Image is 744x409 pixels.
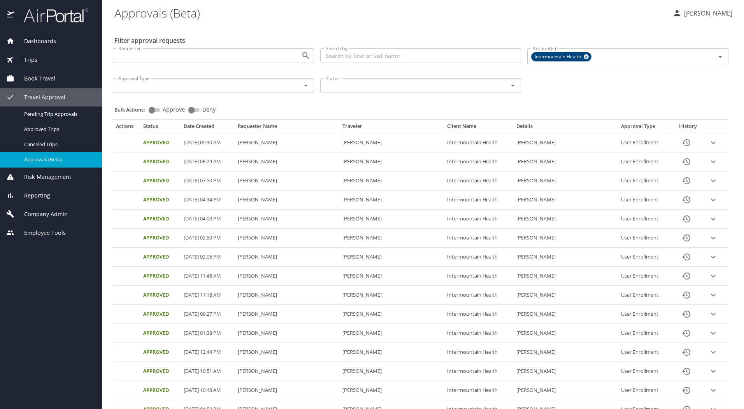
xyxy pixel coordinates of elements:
td: [PERSON_NAME] [235,362,339,381]
td: User Enrollment [618,343,672,362]
td: Approved [140,362,181,381]
td: [PERSON_NAME] [235,229,339,248]
td: [PERSON_NAME] [339,248,444,267]
td: User Enrollment [618,267,672,286]
th: Details [513,123,618,133]
span: Pending Trip Approvals [24,110,93,118]
button: Open [507,80,518,91]
td: Approved [140,133,181,152]
td: Intermountain Health [444,362,513,381]
td: Approved [140,286,181,305]
td: User Enrollment [618,286,672,305]
td: [DATE] 10:51 AM [181,362,235,381]
td: Approved [140,248,181,267]
button: expand row [707,327,719,339]
button: History [677,362,696,381]
td: Intermountain Health [444,286,513,305]
span: Deny [202,107,216,112]
button: History [677,229,696,247]
button: Open [715,51,726,62]
td: [PERSON_NAME] [513,210,618,229]
td: [PERSON_NAME] [513,286,618,305]
td: Intermountain Health [444,171,513,191]
input: Search by first or last name [320,48,521,63]
td: [DATE] 02:05 PM [181,248,235,267]
div: Intermountain Health [531,52,591,61]
td: [PERSON_NAME] [339,286,444,305]
button: History [677,286,696,304]
td: [DATE] 11:18 AM [181,286,235,305]
td: [PERSON_NAME] [513,381,618,400]
th: Approval Type [618,123,672,133]
td: User Enrollment [618,133,672,152]
td: User Enrollment [618,324,672,343]
span: Employee Tools [14,229,66,237]
td: Intermountain Health [444,305,513,324]
td: [PERSON_NAME] [235,133,339,152]
td: [PERSON_NAME] [235,267,339,286]
span: Dashboards [14,37,56,45]
td: [PERSON_NAME] [339,305,444,324]
td: [PERSON_NAME] [339,362,444,381]
td: [PERSON_NAME] [513,133,618,152]
td: User Enrollment [618,229,672,248]
td: [PERSON_NAME] [339,171,444,191]
button: History [677,267,696,285]
td: [PERSON_NAME] [513,152,618,171]
td: Intermountain Health [444,381,513,400]
button: expand row [707,175,719,187]
button: History [677,152,696,171]
td: [DATE] 09:27 PM [181,305,235,324]
td: Intermountain Health [444,210,513,229]
td: User Enrollment [618,248,672,267]
button: History [677,324,696,343]
button: expand row [707,232,719,244]
td: [DATE] 09:30 AM [181,133,235,152]
button: expand row [707,156,719,168]
span: Trips [14,56,37,64]
button: expand row [707,289,719,301]
span: Approved Trips [24,126,93,133]
th: Client Name [444,123,513,133]
td: [PERSON_NAME] [339,191,444,210]
p: Bulk Actions: [114,106,151,113]
th: Date Created [181,123,235,133]
img: airportal-logo.png [15,8,88,23]
span: Approve [163,107,185,112]
button: expand row [707,385,719,396]
th: Status [140,123,181,133]
th: History [672,123,704,133]
td: Intermountain Health [444,248,513,267]
td: User Enrollment [618,362,672,381]
span: Reporting [14,191,50,200]
td: [DATE] 02:50 PM [181,229,235,248]
td: Approved [140,171,181,191]
button: History [677,133,696,152]
td: User Enrollment [618,152,672,171]
td: [DATE] 10:48 AM [181,381,235,400]
td: [PERSON_NAME] [339,267,444,286]
td: [PERSON_NAME] [513,267,618,286]
button: History [677,305,696,323]
button: History [677,343,696,362]
img: icon-airportal.png [7,8,15,23]
td: User Enrollment [618,381,672,400]
td: [DATE] 04:03 PM [181,210,235,229]
td: Approved [140,343,181,362]
button: History [677,210,696,228]
td: [PERSON_NAME] [235,286,339,305]
td: [PERSON_NAME] [235,152,339,171]
td: [PERSON_NAME] [513,229,618,248]
td: [PERSON_NAME] [513,324,618,343]
td: [PERSON_NAME] [235,248,339,267]
td: [PERSON_NAME] [339,229,444,248]
span: Intermountain Health [532,53,586,61]
span: Company Admin [14,210,68,218]
td: User Enrollment [618,210,672,229]
button: expand row [707,346,719,358]
p: [PERSON_NAME] [682,9,732,18]
button: expand row [707,194,719,206]
h1: Approvals (Beta) [114,1,666,25]
td: Approved [140,191,181,210]
td: [DATE] 08:29 AM [181,152,235,171]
